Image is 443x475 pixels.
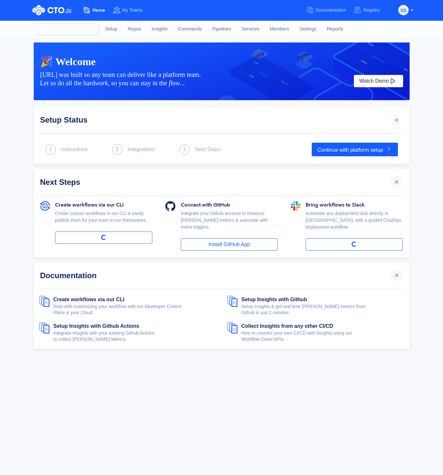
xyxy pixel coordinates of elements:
i: flow [169,79,180,87]
div: Next Steps [195,146,220,153]
a: Registry [354,4,388,16]
a: Members [265,20,295,38]
div: Automate any deployment task directly in [GEOGRAPHIC_DATA], with a guided ChatOps deployment work... [306,210,403,238]
a: Home [83,4,113,16]
img: cross.svg [393,272,400,279]
img: CTO.ai Logo [32,5,71,16]
img: play-white.svg [389,77,397,85]
img: next_step.svg [45,144,56,155]
div: Integrations [128,146,155,153]
a: Services [236,20,264,38]
img: arrow_icon_default.svg [390,113,403,126]
img: next_step.svg [179,144,190,155]
a: Settings [294,20,321,38]
a: Reports [321,20,348,38]
span: SS [400,5,406,16]
i: work [95,79,108,87]
a: Create workflows via our CLI [53,297,125,305]
div: Documentation [40,269,390,282]
div: Connect with GitHub [181,201,278,210]
a: Pipelines [207,20,236,38]
span: Documentation [316,7,346,13]
a: My Teams [113,4,151,16]
img: documents.svg [39,296,53,307]
img: next_step.svg [112,144,122,155]
button: SS [398,5,409,15]
div: Next Steps [40,175,390,188]
img: documents.svg [227,322,241,334]
div: Setup Status [40,113,390,126]
div: 🎉 Welcome [40,55,403,68]
div: How to connect your own CI/CD with Insights using our Workflow Event APIs. [241,330,404,342]
a: Documentation [306,4,354,16]
div: Setup Insights & get real time [PERSON_NAME] metrics from Github in just 2 minutes. [241,303,404,316]
button: Watch Demo [354,75,403,87]
span: Registry [363,7,380,13]
div: Bring workflows to Slack [306,201,403,210]
span: Home [92,7,105,13]
img: documents.svg [39,322,53,334]
a: Commands [173,20,207,38]
div: Instructions [61,146,88,153]
a: Setup Insights with Github Actions [53,323,139,331]
span: Create workflows via our CLI [55,201,124,209]
span: My Teams [122,7,143,13]
img: documents.svg [227,296,241,307]
img: cross.svg [393,179,400,185]
a: Insights [146,20,173,38]
div: Start with customizing your workflow with our Developer Control Plane & your Cloud. [53,303,216,316]
a: Continue with platform setup [312,143,398,156]
div: Create custom workflows in our CLI & easily publish them for your team to run themselves. [55,210,153,232]
div: [URL] was built so any team can deliver like a platform team. Let us do all the hard , so you can... [40,70,353,87]
div: Integrate Insights with your existing Github Actions to collect [PERSON_NAME] Metrics. [53,330,216,342]
div: Integrate your Github account to measure [PERSON_NAME] metrics & automate with event triggers. [181,210,278,238]
a: Collect Insights from any other CI/CD [241,323,333,331]
a: Setup [100,20,123,38]
a: Repos [122,20,146,38]
a: Setup Insights with Github [241,297,307,305]
a: Install GitHub App [181,238,278,251]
